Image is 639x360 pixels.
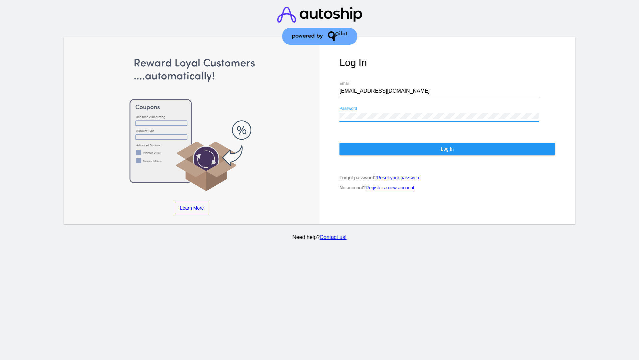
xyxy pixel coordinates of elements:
[441,146,454,152] span: Log In
[84,57,300,192] img: Apply Coupons Automatically to Scheduled Orders with QPilot
[63,234,576,240] p: Need help?
[339,88,539,94] input: Email
[339,143,555,155] button: Log In
[366,185,414,190] a: Register a new account
[339,185,555,190] p: No account?
[319,234,346,240] a: Contact us!
[175,202,209,214] a: Learn More
[339,175,555,180] p: Forgot password?
[377,175,421,180] a: Reset your password
[339,57,555,68] h1: Log In
[180,205,204,211] span: Learn More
